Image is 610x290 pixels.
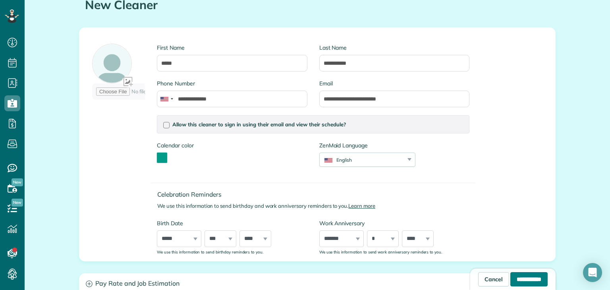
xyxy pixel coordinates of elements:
[320,157,405,163] div: English
[157,202,475,210] p: We use this information to send birthday and work anniversary reminders to you.
[157,91,176,107] div: United States: +1
[319,219,469,227] label: Work Anniversary
[12,199,23,207] span: New
[319,141,415,149] label: ZenMaid Language
[319,44,469,52] label: Last Name
[157,44,307,52] label: First Name
[319,249,442,254] sub: We use this information to send work anniversary reminders to you.
[478,272,509,286] a: Cancel
[157,249,263,254] sub: We use this information to send birthday reminders to you.
[157,79,307,87] label: Phone Number
[12,178,23,186] span: New
[157,141,193,149] label: Calendar color
[172,121,346,128] span: Allow this cleaner to sign in using their email and view their schedule?
[157,191,475,198] h4: Celebration Reminders
[583,263,602,282] div: Open Intercom Messenger
[157,153,167,163] button: toggle color picker dialog
[348,203,375,209] a: Learn more
[157,219,307,227] label: Birth Date
[319,79,469,87] label: Email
